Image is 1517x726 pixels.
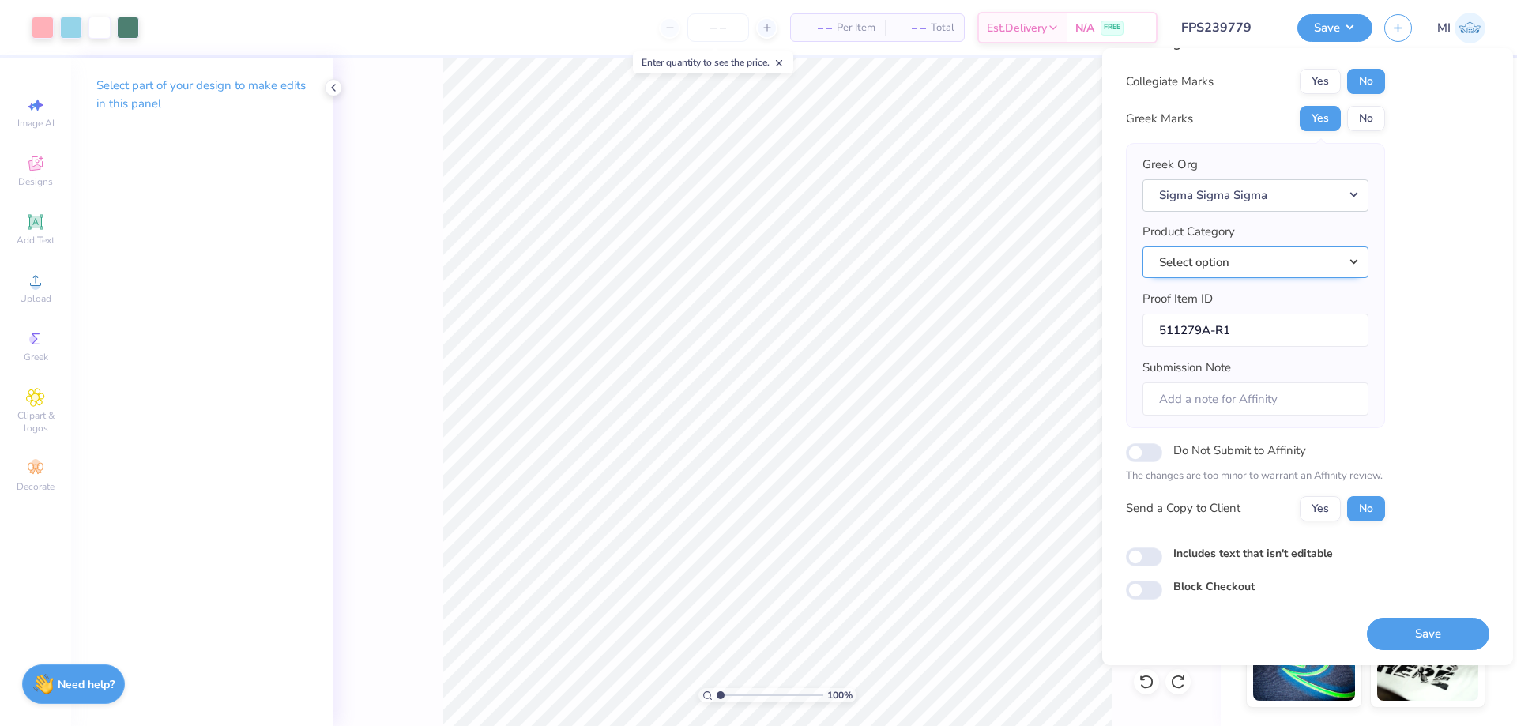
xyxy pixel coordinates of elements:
[20,292,51,305] span: Upload
[1142,382,1368,416] input: Add a note for Affinity
[1437,19,1451,37] span: MI
[17,117,55,130] span: Image AI
[17,480,55,493] span: Decorate
[1142,246,1368,279] button: Select option
[1455,13,1485,43] img: Mark Isaac
[1300,496,1341,521] button: Yes
[1300,106,1341,131] button: Yes
[687,13,749,42] input: – –
[1142,179,1368,212] button: Sigma Sigma Sigma
[1347,69,1385,94] button: No
[1169,12,1285,43] input: Untitled Design
[96,77,308,113] p: Select part of your design to make edits in this panel
[1142,156,1198,174] label: Greek Org
[1173,545,1333,562] label: Includes text that isn't editable
[1142,290,1213,308] label: Proof Item ID
[1347,496,1385,521] button: No
[1142,223,1235,241] label: Product Category
[1297,14,1372,42] button: Save
[18,175,53,188] span: Designs
[1126,468,1385,484] p: The changes are too minor to warrant an Affinity review.
[931,20,954,36] span: Total
[633,51,793,73] div: Enter quantity to see the price.
[1347,106,1385,131] button: No
[58,677,115,692] strong: Need help?
[827,688,853,702] span: 100 %
[1075,20,1094,36] span: N/A
[1437,13,1485,43] a: MI
[1367,618,1489,650] button: Save
[894,20,926,36] span: – –
[837,20,875,36] span: Per Item
[987,20,1047,36] span: Est. Delivery
[17,234,55,246] span: Add Text
[1126,110,1193,128] div: Greek Marks
[800,20,832,36] span: – –
[24,351,48,363] span: Greek
[8,409,63,434] span: Clipart & logos
[1173,440,1306,461] label: Do Not Submit to Affinity
[1104,22,1120,33] span: FREE
[1126,499,1240,517] div: Send a Copy to Client
[1126,73,1214,91] div: Collegiate Marks
[1173,578,1255,595] label: Block Checkout
[1300,69,1341,94] button: Yes
[1142,359,1231,377] label: Submission Note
